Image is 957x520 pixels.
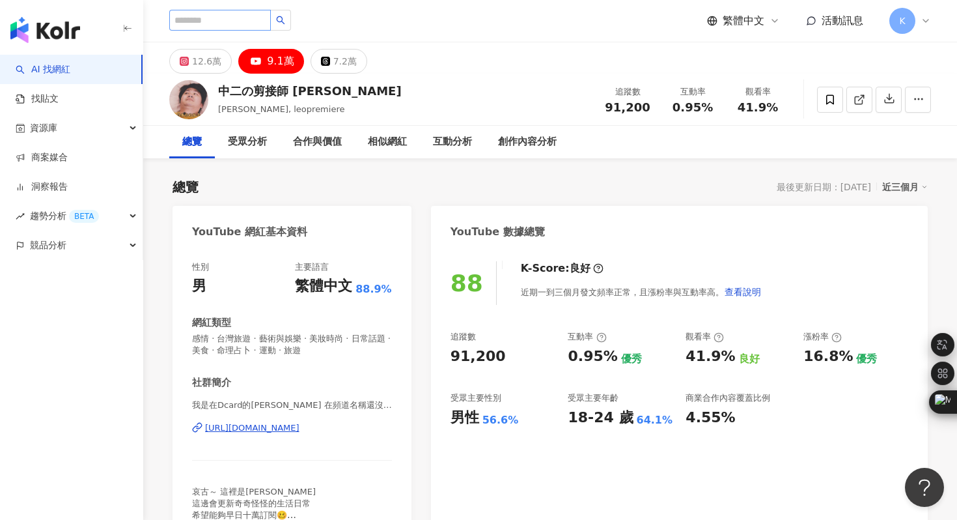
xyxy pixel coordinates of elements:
[899,14,905,28] span: K
[686,347,735,367] div: 41.9%
[295,261,329,273] div: 主要語言
[451,225,545,239] div: YouTube 數據總覽
[192,333,392,356] span: 感情 · 台灣旅遊 · 藝術與娛樂 · 美妝時尚 · 日常話題 · 美食 · 命理占卜 · 運動 · 旅遊
[238,49,303,74] button: 9.1萬
[173,178,199,196] div: 總覽
[192,422,392,434] a: [URL][DOMAIN_NAME]
[568,392,618,404] div: 受眾主要年齡
[621,352,642,366] div: 優秀
[192,376,231,390] div: 社群簡介
[686,408,735,428] div: 4.55%
[267,52,294,70] div: 9.1萬
[521,261,603,276] div: K-Score :
[724,279,762,305] button: 查看說明
[738,101,778,114] span: 41.9%
[856,352,877,366] div: 優秀
[822,14,863,27] span: 活動訊息
[333,52,357,70] div: 7.2萬
[311,49,367,74] button: 7.2萬
[192,52,221,70] div: 12.6萬
[882,179,928,195] div: 近三個月
[295,276,352,296] div: 繁體中文
[686,331,724,343] div: 觀看率
[16,93,59,106] a: 找貼文
[637,413,673,427] div: 64.1%
[723,14,764,28] span: 繁體中文
[192,225,307,239] div: YouTube 網紅基本資料
[568,347,617,367] div: 0.95%
[451,408,479,428] div: 男性
[192,261,209,273] div: 性別
[570,261,590,276] div: 良好
[16,63,70,76] a: searchAI 找網紅
[293,134,342,150] div: 合作與價值
[192,276,206,296] div: 男
[739,352,760,366] div: 良好
[30,113,57,143] span: 資源庫
[521,279,762,305] div: 近期一到三個月發文頻率正常，且漲粉率與互動率高。
[482,413,519,427] div: 56.6%
[30,201,99,231] span: 趨勢分析
[10,17,80,43] img: logo
[905,468,944,507] iframe: Help Scout Beacon - Open
[498,134,557,150] div: 創作內容分析
[182,134,202,150] div: 總覽
[69,210,99,223] div: BETA
[568,331,606,343] div: 互動率
[355,282,392,296] span: 88.9%
[368,134,407,150] div: 相似網紅
[777,182,871,192] div: 最後更新日期：[DATE]
[192,399,392,411] span: 我是在Dcard的[PERSON_NAME] 在頻道名稱還沒想好前先這樣叫 | @dcardleo | UC1y-06BrWZ9qZ3XE3UKZcJA
[16,212,25,221] span: rise
[725,287,761,297] span: 查看說明
[228,134,267,150] div: 受眾分析
[218,83,402,99] div: 中二の剪接師 [PERSON_NAME]
[673,101,713,114] span: 0.95%
[169,49,232,74] button: 12.6萬
[205,422,299,434] div: [URL][DOMAIN_NAME]
[686,392,770,404] div: 商業合作內容覆蓋比例
[16,151,68,164] a: 商案媒合
[803,331,842,343] div: 漲粉率
[451,347,506,367] div: 91,200
[16,181,68,194] a: 洞察報告
[803,347,853,367] div: 16.8%
[433,134,472,150] div: 互動分析
[733,85,783,98] div: 觀看率
[668,85,717,98] div: 互動率
[451,331,476,343] div: 追蹤數
[218,104,344,114] span: [PERSON_NAME], leopremiere
[603,85,652,98] div: 追蹤數
[605,100,650,114] span: 91,200
[169,80,208,119] img: KOL Avatar
[192,316,231,330] div: 網紅類型
[30,231,66,260] span: 競品分析
[568,408,633,428] div: 18-24 歲
[451,392,501,404] div: 受眾主要性別
[451,270,483,296] div: 88
[276,16,285,25] span: search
